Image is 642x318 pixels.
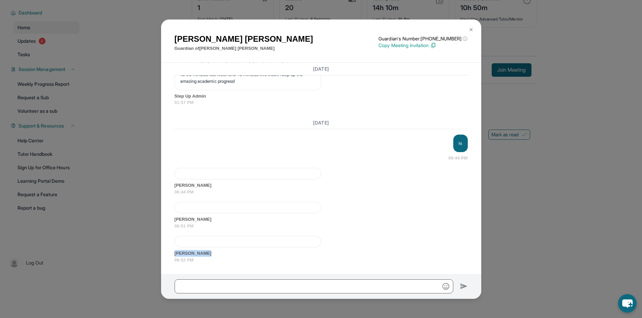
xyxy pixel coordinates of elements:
span: Step Up Admin [175,93,468,100]
span: 06:44 PM [175,189,468,196]
h1: [PERSON_NAME] [PERSON_NAME] [175,33,313,45]
p: Copy Meeting Invitation [378,42,467,49]
button: chat-button [618,294,637,313]
img: Copy Icon [430,42,436,48]
h3: [DATE] [175,119,468,126]
p: Guardian's Number: [PHONE_NUMBER] [378,35,467,42]
span: ⓘ [463,35,467,42]
p: Guardian of [PERSON_NAME] [PERSON_NAME] [175,45,313,52]
span: 06:52 PM [175,257,468,263]
span: 06:51 PM [175,223,468,229]
p: hi [459,140,462,147]
span: 01:57 PM [175,99,468,106]
img: Emoji [442,283,449,290]
h3: [DATE] [175,65,468,72]
span: [PERSON_NAME] [175,216,468,223]
span: [PERSON_NAME] [175,182,468,189]
img: Close Icon [468,27,474,32]
img: Send icon [460,282,468,290]
span: [PERSON_NAME] [175,250,468,257]
span: 06:44 PM [449,155,468,162]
